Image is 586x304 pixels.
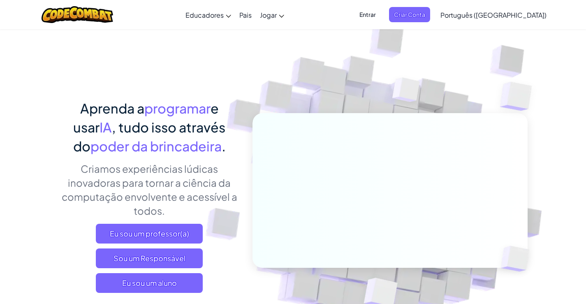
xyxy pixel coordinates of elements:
button: Eu sou um aluno [96,273,203,293]
img: Logotipo do CodeCombat [42,6,113,23]
font: Aprenda a [80,100,144,116]
img: Cubos sobrepostos [487,229,549,289]
font: Jogar [260,11,277,19]
font: Pais [239,11,252,19]
a: Educadores [181,4,235,26]
img: Cubos sobrepostos [484,62,555,131]
button: Criar Conta [389,7,430,22]
img: Cubos sobrepostos [377,61,436,123]
font: Português ([GEOGRAPHIC_DATA]) [440,11,547,19]
a: Pais [235,4,256,26]
font: programar [144,100,211,116]
font: Criar Conta [394,11,425,18]
font: Criamos experiências lúdicas inovadoras para tornar a ciência da computação envolvente e acessíve... [62,162,237,217]
font: Eu sou um professor(a) [110,229,189,238]
font: IA [100,119,112,135]
button: Entrar [354,7,381,22]
font: Educadores [185,11,224,19]
font: Eu sou um aluno [122,278,177,288]
font: , tudo isso através do [73,119,226,154]
a: Eu sou um professor(a) [96,224,203,244]
a: Sou um Responsável [96,248,203,268]
font: Entrar [359,11,376,18]
font: . [222,138,226,154]
font: poder da brincadeira [90,138,222,154]
a: Jogar [256,4,288,26]
a: Português ([GEOGRAPHIC_DATA]) [436,4,551,26]
font: Sou um Responsável [113,253,185,263]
